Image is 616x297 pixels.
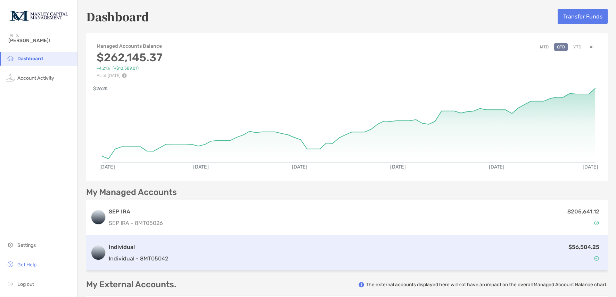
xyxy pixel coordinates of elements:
span: Dashboard [17,56,43,62]
text: [DATE] [583,164,599,170]
text: [DATE] [193,164,209,170]
h4: Managed Accounts Balance [97,43,163,49]
h3: SEP IRA [109,208,163,216]
p: The external accounts displayed here will not have an impact on the overall Managed Account Balan... [366,281,608,288]
img: get-help icon [6,260,15,268]
span: Log out [17,281,34,287]
text: [DATE] [99,164,115,170]
text: [DATE] [391,164,406,170]
img: Account Status icon [594,220,599,225]
img: Zoe Logo [8,3,69,28]
img: household icon [6,54,15,62]
span: Account Activity [17,75,54,81]
h5: Dashboard [86,8,149,24]
span: [PERSON_NAME]! [8,38,73,44]
img: logo account [91,246,105,260]
p: Individual - 8MT05042 [109,254,168,263]
img: Account Status icon [594,256,599,261]
p: $56,504.25 [568,243,599,251]
span: +4.21% [97,66,110,71]
img: Performance Info [122,73,127,78]
text: [DATE] [489,164,505,170]
span: Get Help [17,262,36,268]
p: My Managed Accounts [86,188,177,197]
button: MTD [537,43,551,51]
span: ( +$10,589.01 ) [113,66,139,71]
p: My External Accounts. [86,280,176,289]
img: logout icon [6,280,15,288]
p: As of [DATE] [97,73,163,78]
button: Transfer Funds [558,9,608,24]
button: QTD [554,43,568,51]
p: $205,641.12 [567,207,599,216]
span: Settings [17,242,36,248]
text: [DATE] [292,164,307,170]
text: $262K [93,86,108,92]
button: All [587,43,597,51]
img: settings icon [6,241,15,249]
h3: Individual [109,243,168,251]
p: SEP IRA - 8MT05026 [109,219,163,227]
h3: $262,145.37 [97,51,163,64]
img: logo account [91,210,105,224]
button: YTD [570,43,584,51]
img: activity icon [6,73,15,82]
img: info [359,282,364,288]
